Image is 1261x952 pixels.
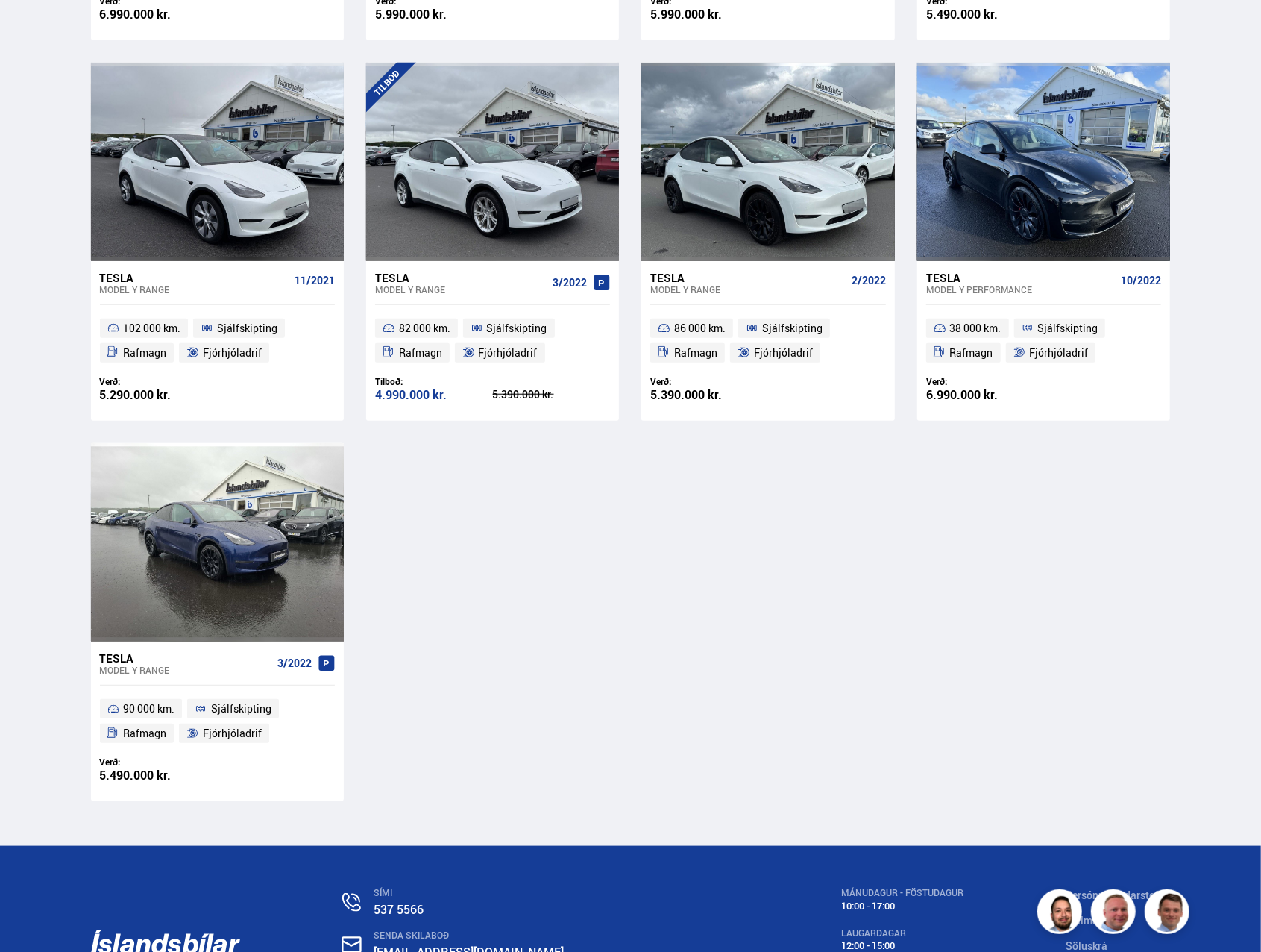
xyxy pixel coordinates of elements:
a: Tesla Model Y RANGE 3/2022 82 000 km. Sjálfskipting Rafmagn Fjórhjóladrif Tilboð: 4.990.000 kr. 5... [366,261,619,421]
span: Fjórhjóladrif [203,344,262,362]
span: 3/2022 [553,277,587,289]
div: SÍMI [374,888,738,898]
a: Persónuverndarstefna [1066,888,1170,902]
span: 3/2022 [277,657,312,669]
span: Rafmagn [950,344,993,362]
a: Tesla Model Y RANGE 3/2022 90 000 km. Sjálfskipting Rafmagn Fjórhjóladrif Verð: 5.490.000 kr. [91,642,344,801]
span: 38 000 km. [950,319,1001,337]
div: 6.990.000 kr. [100,8,218,21]
img: siFngHWaQ9KaOqBr.png [1093,892,1138,936]
span: Fjórhjóladrif [479,344,538,362]
span: Sjálfskipting [217,319,277,337]
span: Fjórhjóladrif [754,344,813,362]
div: Tesla [926,271,1115,284]
span: 10/2022 [1121,275,1161,286]
div: Tesla [100,651,271,665]
span: Fjórhjóladrif [203,724,262,742]
div: Tesla [100,271,289,284]
button: Opna LiveChat spjallviðmót [12,6,57,51]
div: Model Y PERFORMANCE [926,284,1115,295]
span: 82 000 km. [399,319,450,337]
div: 5.990.000 kr. [375,8,493,21]
img: FbJEzSuNWCJXmdc-.webp [1147,892,1192,936]
span: Rafmagn [123,344,166,362]
div: 5.490.000 kr. [926,8,1044,21]
div: Tesla [650,271,845,284]
a: Tesla Model Y RANGE 11/2021 102 000 km. Sjálfskipting Rafmagn Fjórhjóladrif Verð: 5.290.000 kr. [91,261,344,421]
div: 10:00 - 17:00 [841,901,963,912]
div: SENDA SKILABOÐ [374,930,738,941]
img: nhp88E3Fdnt1Opn2.png [1040,892,1084,936]
div: Verð: [100,757,218,768]
div: Tilboð: [375,376,493,387]
a: Tesla Model Y RANGE 2/2022 86 000 km. Sjálfskipting Rafmagn Fjórhjóladrif Verð: 5.390.000 kr. [641,261,894,421]
span: Rafmagn [674,344,717,362]
span: Rafmagn [123,724,166,742]
span: Sjálfskipting [211,700,271,718]
img: n0V2lOsqF3l1V2iz.svg [342,893,361,912]
div: LAUGARDAGAR [841,928,963,939]
span: 86 000 km. [674,319,726,337]
a: Tesla Model Y PERFORMANCE 10/2022 38 000 km. Sjálfskipting Rafmagn Fjórhjóladrif Verð: 6.990.000 kr. [917,261,1170,421]
span: Sjálfskipting [762,319,823,337]
span: 11/2021 [295,275,335,286]
div: Tesla [375,271,547,284]
div: 4.990.000 kr. [375,389,493,401]
a: 537 5566 [374,901,424,918]
div: Model Y RANGE [650,284,845,295]
div: 6.990.000 kr. [926,389,1044,401]
span: 102 000 km. [123,319,180,337]
span: Sjálfskipting [1037,319,1098,337]
span: Rafmagn [399,344,442,362]
span: 2/2022 [852,275,886,286]
span: 90 000 km. [123,700,174,718]
div: Model Y RANGE [375,284,547,295]
span: Fjórhjóladrif [1029,344,1088,362]
div: Model Y RANGE [100,665,271,675]
div: 5.490.000 kr. [100,769,218,782]
div: Verð: [650,376,768,387]
div: Verð: [926,376,1044,387]
div: 5.990.000 kr. [650,8,768,21]
div: 12:00 - 15:00 [841,940,963,951]
div: MÁNUDAGUR - FÖSTUDAGUR [841,888,963,898]
span: Sjálfskipting [487,319,547,337]
div: Model Y RANGE [100,284,289,295]
div: Verð: [100,376,218,387]
div: 5.290.000 kr. [100,389,218,401]
div: 5.390.000 kr. [493,389,611,400]
div: 5.390.000 kr. [650,389,768,401]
